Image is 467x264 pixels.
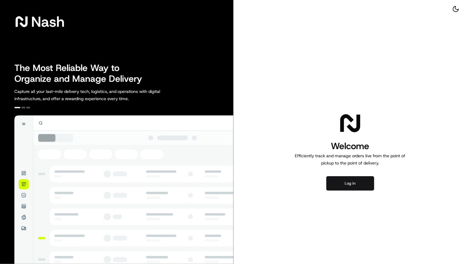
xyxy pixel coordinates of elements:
[293,152,408,167] p: Efficiently track and manage orders live from the point of pickup to the point of delivery.
[31,16,64,28] span: Nash
[14,88,187,102] p: Capture all your last-mile delivery tech, logistics, and operations with digital infrastructure, ...
[293,140,408,152] h1: Welcome
[14,63,149,84] h2: The Most Reliable Way to Organize and Manage Delivery
[326,176,374,191] button: Log in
